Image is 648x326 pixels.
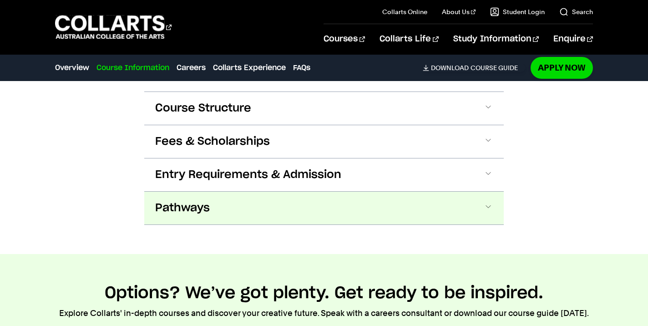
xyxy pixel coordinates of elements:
button: Pathways [144,192,504,224]
span: Fees & Scholarships [155,134,270,149]
a: Search [559,7,593,16]
button: Entry Requirements & Admission [144,158,504,191]
a: About Us [442,7,476,16]
button: Course Structure [144,92,504,125]
a: Collarts Life [380,24,438,54]
a: Overview [55,62,89,73]
a: DownloadCourse Guide [423,64,525,72]
span: Course Structure [155,101,251,116]
a: Course Information [96,62,169,73]
span: Download [431,64,469,72]
a: Courses [324,24,365,54]
div: Go to homepage [55,14,172,40]
a: Collarts Experience [213,62,286,73]
button: Fees & Scholarships [144,125,504,158]
a: FAQs [293,62,310,73]
span: Pathways [155,201,210,215]
a: Student Login [490,7,545,16]
a: Study Information [453,24,539,54]
h2: Options? We’ve got plenty. Get ready to be inspired. [105,283,543,303]
a: Collarts Online [382,7,427,16]
p: Explore Collarts' in-depth courses and discover your creative future. Speak with a careers consul... [59,307,589,320]
span: Entry Requirements & Admission [155,168,341,182]
a: Apply Now [531,57,593,78]
a: Enquire [553,24,593,54]
a: Careers [177,62,206,73]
